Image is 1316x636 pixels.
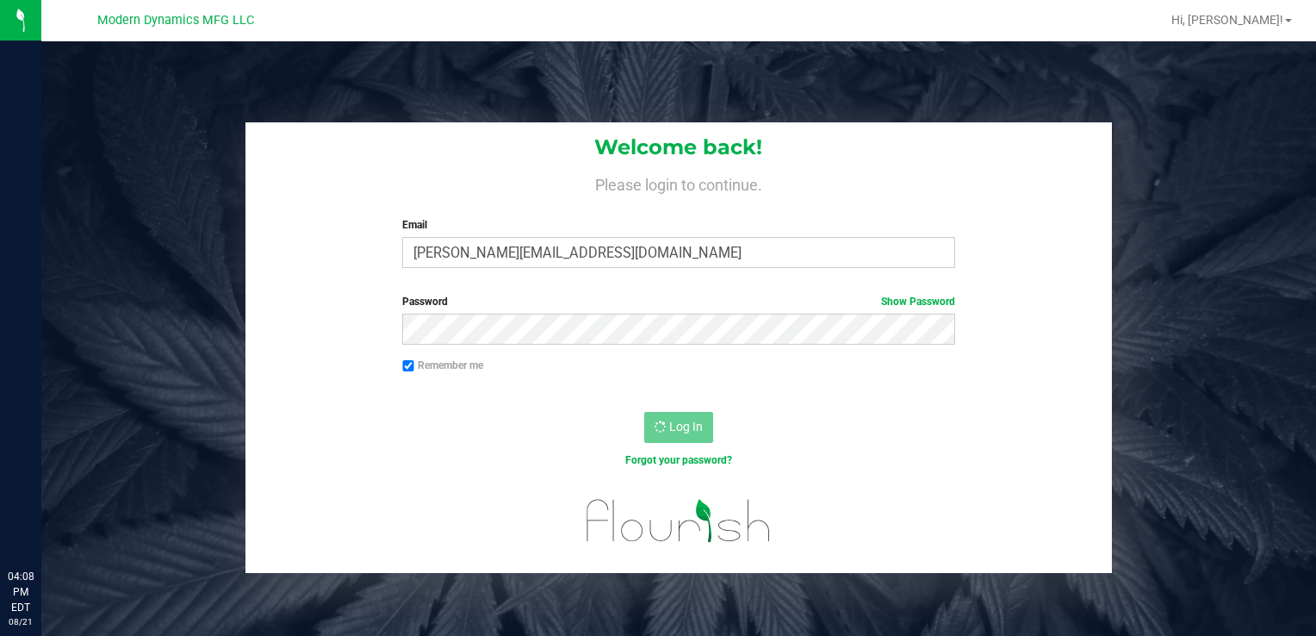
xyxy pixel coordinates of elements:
[625,454,732,466] a: Forgot your password?
[402,217,954,233] label: Email
[245,172,1113,193] h4: Please login to continue.
[669,420,703,433] span: Log In
[570,486,787,556] img: flourish_logo.svg
[881,296,955,308] a: Show Password
[402,296,448,308] span: Password
[402,358,483,373] label: Remember me
[97,13,254,28] span: Modern Dynamics MFG LLC
[402,360,414,372] input: Remember me
[1171,13,1283,27] span: Hi, [PERSON_NAME]!
[8,569,34,615] p: 04:08 PM EDT
[644,412,713,443] button: Log In
[245,136,1113,159] h1: Welcome back!
[8,615,34,628] p: 08/21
